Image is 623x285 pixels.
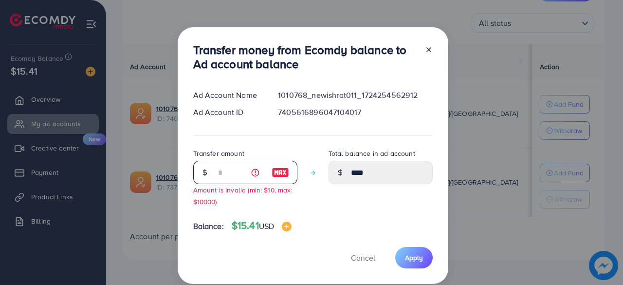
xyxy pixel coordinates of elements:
img: image [282,222,292,231]
div: 1010768_newishrat011_1724254562912 [270,90,440,101]
div: 7405616896047104017 [270,107,440,118]
div: Ad Account ID [185,107,271,118]
label: Transfer amount [193,149,244,158]
label: Total balance in ad account [329,149,415,158]
img: image [272,167,289,178]
h4: $15.41 [232,220,292,232]
span: Balance: [193,221,224,232]
button: Cancel [339,247,387,268]
span: USD [259,221,274,231]
button: Apply [395,247,433,268]
h3: Transfer money from Ecomdy balance to Ad account balance [193,43,417,71]
span: Apply [405,253,423,263]
small: Amount is invalid (min: $10, max: $10000) [193,185,293,206]
span: Cancel [351,252,375,263]
div: Ad Account Name [185,90,271,101]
